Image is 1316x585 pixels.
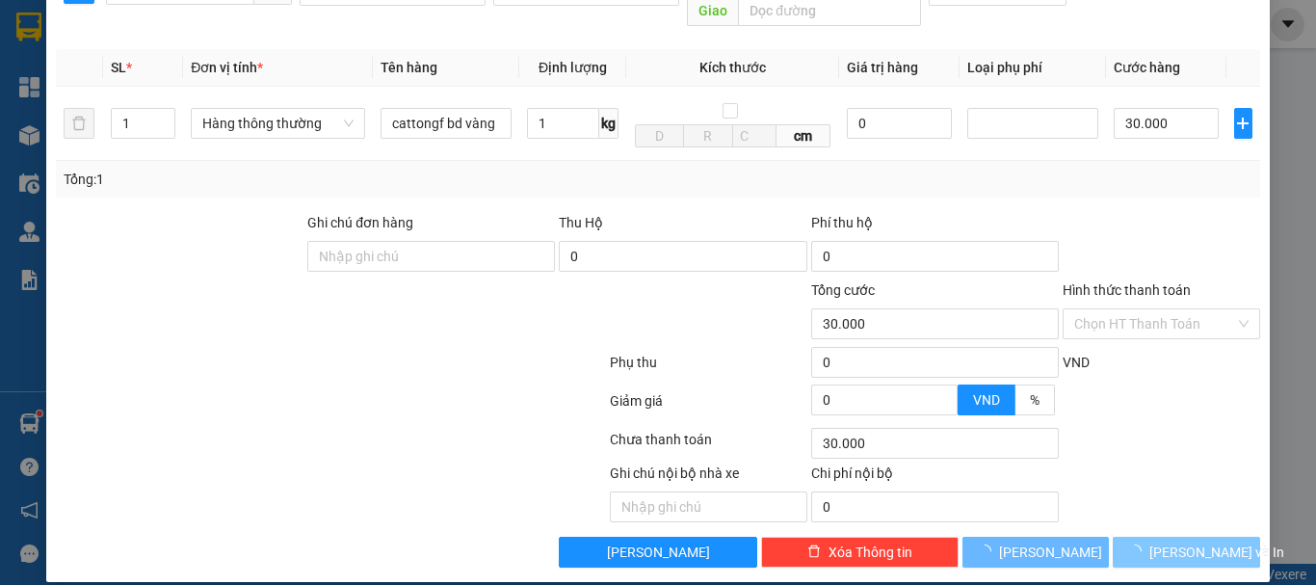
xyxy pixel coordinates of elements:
span: Đơn vị tính [191,60,263,75]
span: cm [776,124,831,147]
span: Xóa Thông tin [829,542,912,563]
div: Chi phí nội bộ [811,463,1059,492]
button: delete [64,108,94,139]
span: [PERSON_NAME] và In [1149,542,1284,563]
span: VND [1063,355,1090,370]
div: Phụ thu [608,352,809,386]
input: 0 [847,108,952,139]
span: Tổng cước [811,282,875,298]
span: Cước hàng [1114,60,1180,75]
span: % [1030,392,1040,408]
input: R [683,124,732,147]
label: Ghi chú đơn hàng [307,215,413,230]
button: [PERSON_NAME] [559,537,756,568]
strong: : [DOMAIN_NAME] [177,99,348,118]
strong: CÔNG TY TNHH VĨNH QUANG [132,33,394,53]
span: Kích thước [699,60,766,75]
span: SL [111,60,126,75]
strong: PHIẾU GỬI HÀNG [185,57,341,77]
input: C [732,124,776,147]
button: [PERSON_NAME] [962,537,1110,568]
span: [PERSON_NAME] [999,542,1102,563]
button: plus [1234,108,1252,139]
div: Giảm giá [608,390,809,424]
div: Tổng: 1 [64,169,510,190]
span: [PERSON_NAME] [607,542,710,563]
input: D [635,124,684,147]
div: Phí thu hộ [811,212,1059,241]
button: deleteXóa Thông tin [761,537,959,568]
input: VD: Bàn, Ghế [381,108,512,139]
div: Ghi chú nội bộ nhà xe [610,463,807,492]
span: delete [807,545,821,560]
label: Hình thức thanh toán [1063,282,1191,298]
span: Tên hàng [381,60,437,75]
button: [PERSON_NAME] và In [1113,537,1260,568]
span: kg [599,108,619,139]
img: logo [17,30,108,120]
input: Nhập ghi chú [610,492,807,522]
strong: Hotline : 0889 23 23 23 [200,81,326,95]
span: VND [973,392,1000,408]
span: Thu Hộ [559,215,603,230]
span: loading [1128,545,1149,558]
span: plus [1235,116,1251,131]
span: loading [978,545,999,558]
div: Chưa thanh toán [608,429,809,463]
span: Website [177,102,223,117]
input: Ghi chú đơn hàng [307,241,555,272]
th: Loại phụ phí [960,49,1106,87]
span: Định lượng [539,60,607,75]
span: Giá trị hàng [847,60,918,75]
span: Hàng thông thường [202,109,354,138]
